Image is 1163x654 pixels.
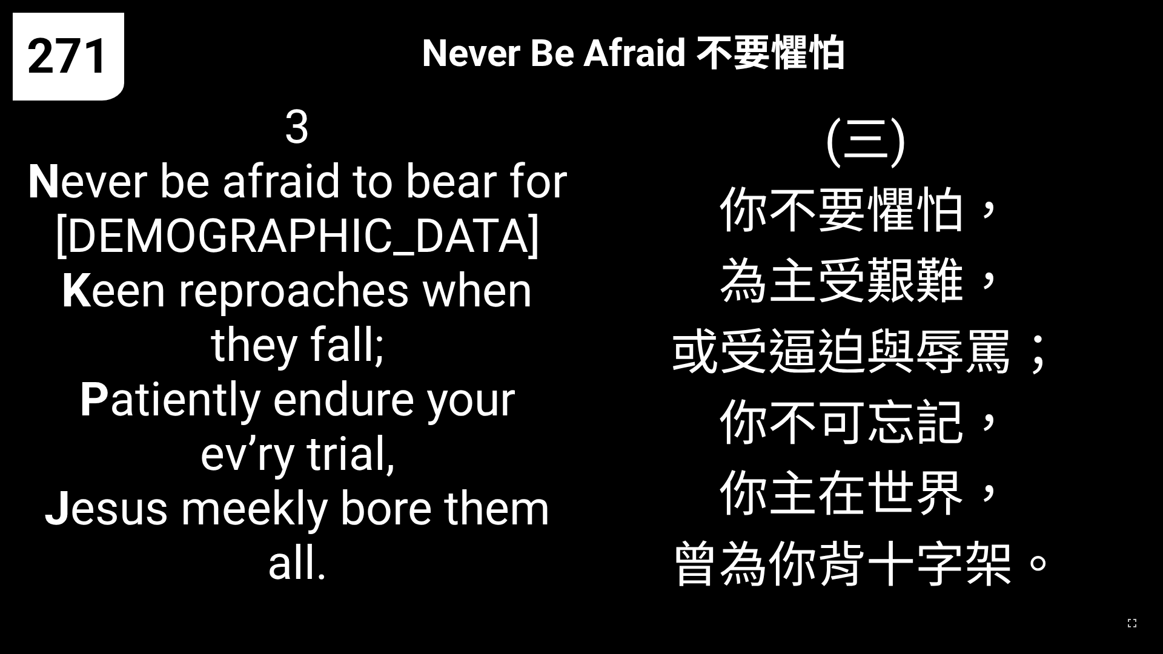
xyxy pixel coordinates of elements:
span: Never Be Afraid 不要懼怕 [422,22,846,77]
b: N [27,154,60,209]
b: K [61,263,91,318]
span: 271 [27,28,110,85]
b: J [44,481,70,536]
span: 3 ever be afraid to bear for [DEMOGRAPHIC_DATA] een reproaches when they fall; atiently endure yo... [26,100,569,590]
b: P [79,372,110,427]
span: (三) 你不要懼怕， 為主受艱難， 或受逼迫與辱罵； 你不可忘記， 你主在世界， 曾為你背十字架。 [670,100,1062,596]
